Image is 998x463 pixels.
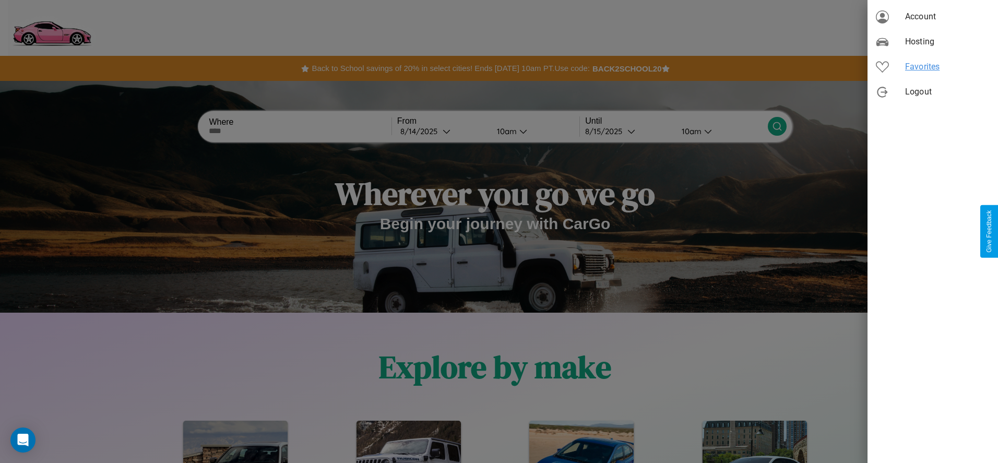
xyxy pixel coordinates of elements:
[868,29,998,54] div: Hosting
[868,54,998,79] div: Favorites
[868,79,998,104] div: Logout
[905,86,990,98] span: Logout
[10,428,35,453] div: Open Intercom Messenger
[905,61,990,73] span: Favorites
[905,35,990,48] span: Hosting
[905,10,990,23] span: Account
[985,210,993,253] div: Give Feedback
[868,4,998,29] div: Account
